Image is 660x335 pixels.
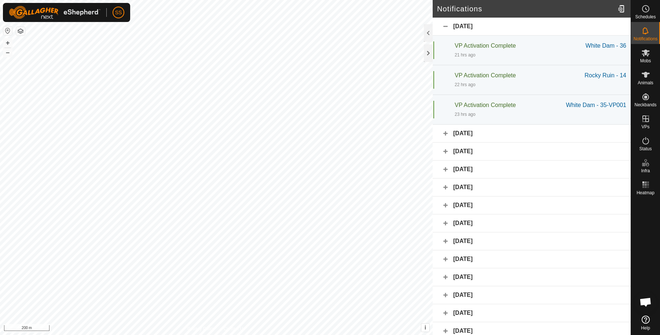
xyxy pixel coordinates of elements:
[634,37,657,41] span: Notifications
[433,232,631,250] div: [DATE]
[224,325,245,332] a: Contact Us
[641,326,650,330] span: Help
[433,143,631,161] div: [DATE]
[641,125,649,129] span: VPs
[634,103,656,107] span: Neckbands
[433,250,631,268] div: [DATE]
[455,102,516,108] span: VP Activation Complete
[437,4,615,13] h2: Notifications
[635,15,656,19] span: Schedules
[566,101,626,110] div: White Dam - 35-VP001
[640,59,651,63] span: Mobs
[433,178,631,196] div: [DATE]
[455,111,476,118] div: 23 hrs ago
[639,147,652,151] span: Status
[433,268,631,286] div: [DATE]
[455,81,476,88] div: 22 hrs ago
[433,125,631,143] div: [DATE]
[433,214,631,232] div: [DATE]
[433,196,631,214] div: [DATE]
[3,26,12,35] button: Reset Map
[3,48,12,57] button: –
[586,41,626,50] div: White Dam - 36
[433,18,631,36] div: [DATE]
[433,286,631,304] div: [DATE]
[9,6,100,19] img: Gallagher Logo
[637,191,654,195] span: Heatmap
[455,72,516,78] span: VP Activation Complete
[16,27,25,36] button: Map Layers
[584,71,626,80] div: Rocky Ruin - 14
[187,325,215,332] a: Privacy Policy
[115,9,122,16] span: SS
[455,43,516,49] span: VP Activation Complete
[635,291,657,313] div: Open chat
[631,313,660,333] a: Help
[421,324,429,332] button: i
[641,169,650,173] span: Infra
[3,38,12,47] button: +
[433,161,631,178] div: [DATE]
[433,304,631,322] div: [DATE]
[638,81,653,85] span: Animals
[425,324,426,331] span: i
[455,52,476,58] div: 21 hrs ago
